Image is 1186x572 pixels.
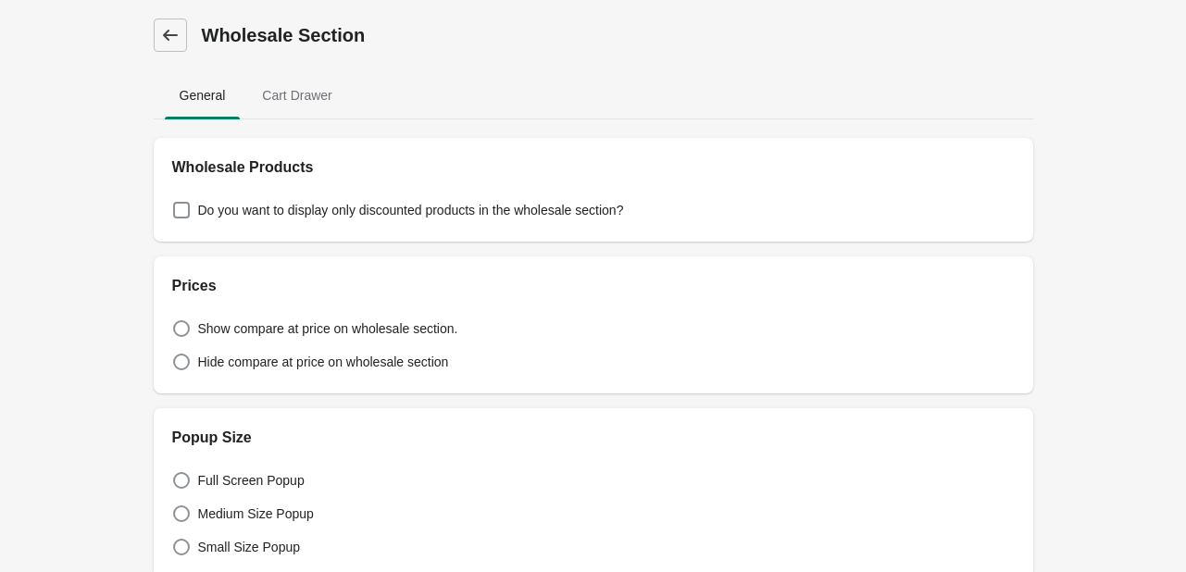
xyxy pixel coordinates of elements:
span: Hide compare at price on wholesale section [198,353,449,371]
span: Full Screen Popup [198,471,305,490]
button: General [161,71,244,119]
span: General [165,79,241,112]
span: Small Size Popup [198,538,301,556]
span: Show compare at price on wholesale section. [198,319,458,338]
h2: Prices [172,275,1015,297]
h1: Wholesale Section [202,22,1033,48]
a: Dashboard [154,19,187,52]
span: Medium Size Popup [198,504,314,523]
h2: Wholesale Products [172,156,1015,179]
span: Cart Drawer [247,79,346,112]
span: Do you want to display only discounted products in the wholesale section? [198,201,624,219]
h2: Popup Size [172,427,1015,449]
